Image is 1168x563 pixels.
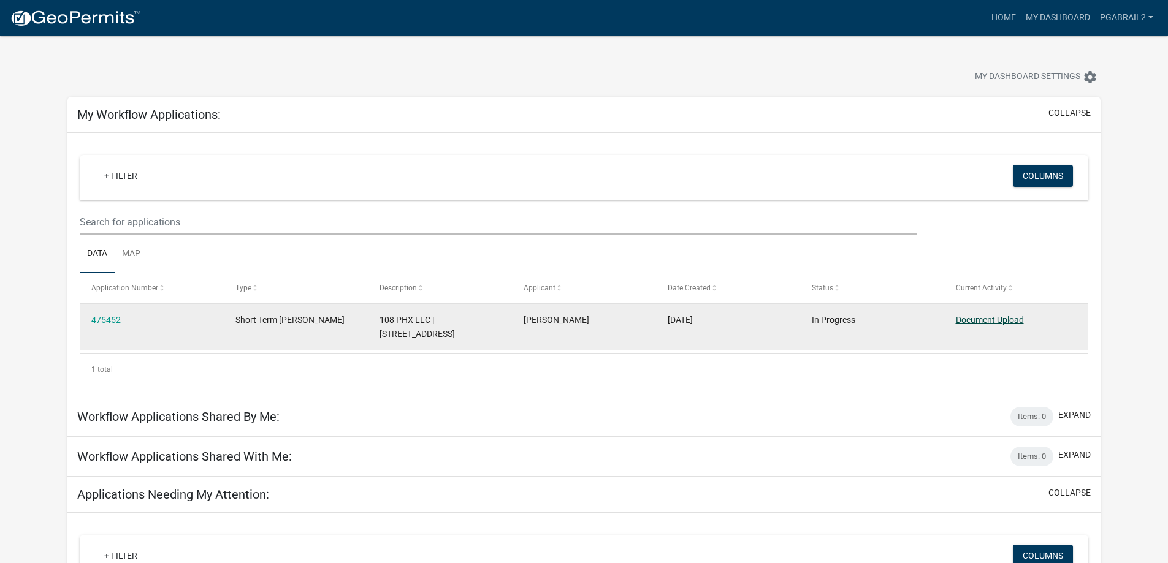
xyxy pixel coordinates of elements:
span: Application Number [91,284,158,292]
datatable-header-cell: Status [800,273,944,303]
button: collapse [1048,486,1091,499]
button: My Dashboard Settingssettings [965,65,1107,89]
datatable-header-cell: Type [224,273,368,303]
h5: My Workflow Applications: [77,107,221,122]
span: Current Activity [956,284,1007,292]
a: Map [115,235,148,274]
div: collapse [67,133,1101,396]
h5: Applications Needing My Attention: [77,487,269,502]
button: collapse [1048,107,1091,119]
datatable-header-cell: Current Activity [944,273,1088,303]
span: Status [812,284,833,292]
h5: Workflow Applications Shared By Me: [77,409,280,424]
span: Applicant [524,284,555,292]
span: Date Created [668,284,711,292]
datatable-header-cell: Application Number [80,273,224,303]
datatable-header-cell: Date Created [656,273,800,303]
a: Home [987,6,1021,29]
a: PGabrail2 [1095,6,1158,29]
h5: Workflow Applications Shared With Me: [77,449,292,464]
span: 09/08/2025 [668,315,693,325]
datatable-header-cell: Description [368,273,512,303]
span: My Dashboard Settings [975,70,1080,85]
button: expand [1058,409,1091,421]
a: Data [80,235,115,274]
input: Search for applications [80,210,917,235]
datatable-header-cell: Applicant [512,273,656,303]
div: 1 total [80,354,1088,385]
div: Items: 0 [1010,407,1053,426]
a: 475452 [91,315,121,325]
div: Items: 0 [1010,447,1053,466]
a: My Dashboard [1021,6,1095,29]
button: expand [1058,448,1091,461]
span: In Progress [812,315,855,325]
i: settings [1083,70,1097,85]
span: 108 PHX LLC | 108 PHOENIX DR [380,315,455,339]
span: Paul Gabrail [524,315,589,325]
span: Short Term Rental Registration [235,315,345,325]
span: Type [235,284,251,292]
button: Columns [1013,165,1073,187]
span: Description [380,284,417,292]
a: + Filter [94,165,147,187]
a: Document Upload [956,315,1024,325]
